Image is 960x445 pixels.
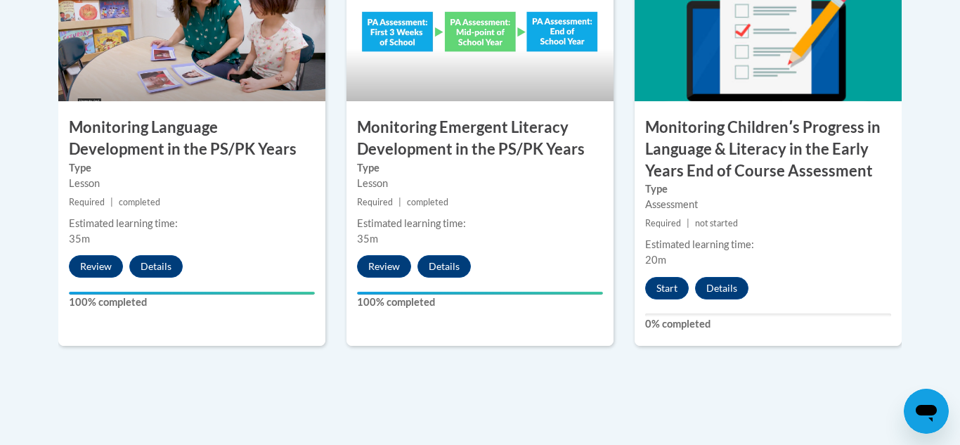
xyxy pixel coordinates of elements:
[119,197,160,207] span: completed
[357,160,603,176] label: Type
[69,292,315,295] div: Your progress
[645,316,891,332] label: 0% completed
[645,197,891,212] div: Assessment
[69,216,315,231] div: Estimated learning time:
[645,218,681,228] span: Required
[357,197,393,207] span: Required
[110,197,113,207] span: |
[398,197,401,207] span: |
[645,237,891,252] div: Estimated learning time:
[357,255,411,278] button: Review
[346,117,614,160] h3: Monitoring Emergent Literacy Development in the PS/PK Years
[904,389,949,434] iframe: Button to launch messaging window
[695,218,738,228] span: not started
[69,176,315,191] div: Lesson
[687,218,689,228] span: |
[69,255,123,278] button: Review
[407,197,448,207] span: completed
[357,233,378,245] span: 35m
[129,255,183,278] button: Details
[357,176,603,191] div: Lesson
[645,277,689,299] button: Start
[69,233,90,245] span: 35m
[69,160,315,176] label: Type
[357,295,603,310] label: 100% completed
[645,254,666,266] span: 20m
[58,117,325,160] h3: Monitoring Language Development in the PS/PK Years
[635,117,902,181] h3: Monitoring Childrenʹs Progress in Language & Literacy in the Early Years End of Course Assessment
[69,197,105,207] span: Required
[695,277,748,299] button: Details
[417,255,471,278] button: Details
[357,216,603,231] div: Estimated learning time:
[645,181,891,197] label: Type
[69,295,315,310] label: 100% completed
[357,292,603,295] div: Your progress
